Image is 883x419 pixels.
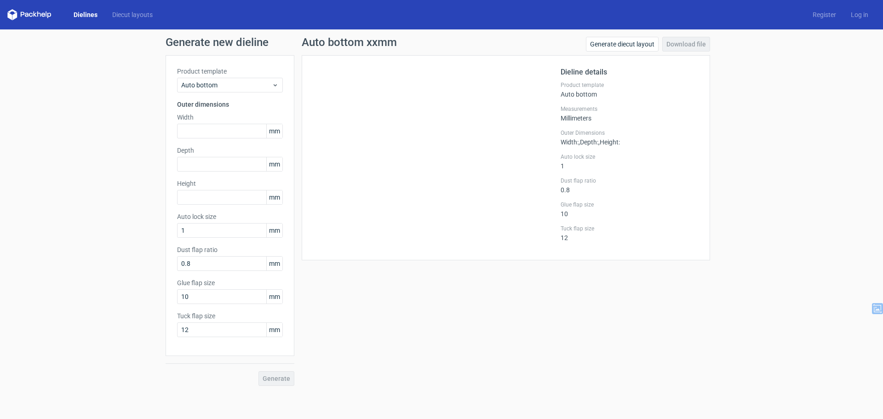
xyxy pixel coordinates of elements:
span: Auto bottom [181,80,272,90]
div: 0.8 [561,177,699,194]
a: Generate diecut layout [586,37,659,52]
div: 12 [561,225,699,241]
span: mm [266,190,282,204]
label: Tuck flap size [177,311,283,321]
span: mm [266,124,282,138]
span: mm [266,257,282,270]
label: Width [177,113,283,122]
a: Log in [843,10,876,19]
div: Auto bottom [561,81,699,98]
a: Dielines [66,10,105,19]
label: Product template [561,81,699,89]
label: Glue flap size [177,278,283,287]
h2: Dieline details [561,67,699,78]
div: 10 [561,201,699,218]
a: Diecut layouts [105,10,160,19]
span: , Depth : [579,138,598,146]
label: Product template [177,67,283,76]
h3: Outer dimensions [177,100,283,109]
span: , Height : [598,138,620,146]
label: Tuck flap size [561,225,699,232]
label: Dust flap ratio [177,245,283,254]
span: mm [266,290,282,304]
label: Outer Dimensions [561,129,699,137]
div: 1 [561,153,699,170]
label: Height [177,179,283,188]
div: Millimeters [561,105,699,122]
label: Auto lock size [561,153,699,161]
a: Register [805,10,843,19]
label: Dust flap ratio [561,177,699,184]
span: mm [266,323,282,337]
label: Measurements [561,105,699,113]
span: mm [266,157,282,171]
label: Auto lock size [177,212,283,221]
h1: Generate new dieline [166,37,717,48]
label: Glue flap size [561,201,699,208]
span: mm [266,224,282,237]
label: Depth [177,146,283,155]
h1: Auto bottom xxmm [302,37,397,48]
span: Width : [561,138,579,146]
